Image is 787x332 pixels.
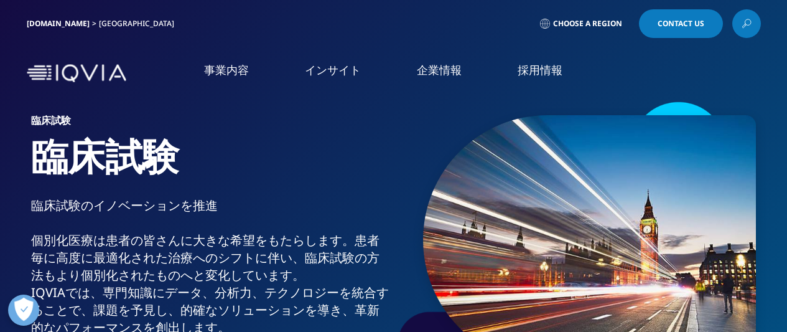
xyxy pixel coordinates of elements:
[553,19,622,29] span: Choose a Region
[204,62,249,78] a: 事業内容
[639,9,723,38] a: Contact Us
[8,295,39,326] button: 優先設定センターを開く
[99,19,179,29] div: [GEOGRAPHIC_DATA]
[518,62,562,78] a: 採用情報
[31,115,389,133] h6: 臨床試験
[305,62,361,78] a: インサイト
[131,44,761,103] nav: Primary
[27,18,90,29] a: [DOMAIN_NAME]
[658,20,704,27] span: Contact Us
[417,62,462,78] a: 企業情報
[31,133,389,197] h1: 臨床試験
